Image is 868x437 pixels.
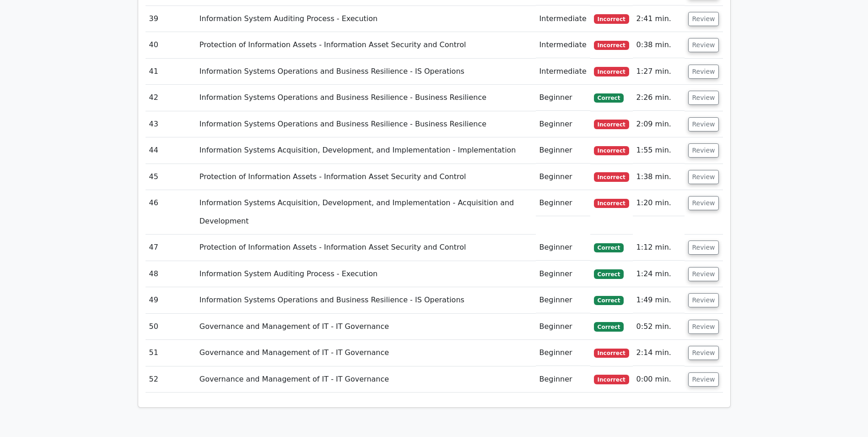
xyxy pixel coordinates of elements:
td: 45 [146,164,196,190]
button: Review [688,346,719,360]
span: Correct [594,93,624,103]
td: 2:14 min. [633,340,685,366]
td: 51 [146,340,196,366]
span: Incorrect [594,120,629,129]
td: 39 [146,6,196,32]
td: Information Systems Operations and Business Resilience - IS Operations [196,59,536,85]
td: 1:20 min. [633,190,685,216]
td: 43 [146,111,196,137]
span: Incorrect [594,41,629,50]
span: Incorrect [594,67,629,76]
span: Incorrect [594,14,629,23]
td: Protection of Information Assets - Information Asset Security and Control [196,32,536,58]
td: 1:24 min. [633,261,685,287]
td: 1:49 min. [633,287,685,313]
td: Information System Auditing Process - Execution [196,6,536,32]
td: 0:38 min. [633,32,685,58]
td: 47 [146,235,196,261]
td: Intermediate [536,59,590,85]
td: Beginner [536,340,590,366]
td: Information Systems Operations and Business Resilience - IS Operations [196,287,536,313]
span: Correct [594,296,624,305]
td: Beginner [536,137,590,164]
td: Information Systems Acquisition, Development, and Implementation - Implementation [196,137,536,164]
td: 44 [146,137,196,164]
span: Correct [594,243,624,252]
td: 2:41 min. [633,6,685,32]
td: Beginner [536,190,590,216]
span: Incorrect [594,172,629,181]
td: 41 [146,59,196,85]
td: Beginner [536,85,590,111]
button: Review [688,267,719,281]
button: Review [688,38,719,52]
td: Information Systems Acquisition, Development, and Implementation - Acquisition and Development [196,190,536,235]
span: Incorrect [594,199,629,208]
td: Beginner [536,261,590,287]
td: 1:12 min. [633,235,685,261]
td: 40 [146,32,196,58]
td: Intermediate [536,6,590,32]
span: Incorrect [594,375,629,384]
td: Governance and Management of IT - IT Governance [196,340,536,366]
button: Review [688,293,719,307]
span: Correct [594,269,624,279]
td: 50 [146,314,196,340]
td: 49 [146,287,196,313]
button: Review [688,372,719,387]
button: Review [688,12,719,26]
button: Review [688,196,719,210]
td: Governance and Management of IT - IT Governance [196,366,536,393]
span: Incorrect [594,146,629,155]
td: 1:55 min. [633,137,685,164]
td: 0:00 min. [633,366,685,393]
td: Beginner [536,287,590,313]
button: Review [688,170,719,184]
td: Beginner [536,164,590,190]
td: 48 [146,261,196,287]
td: Beginner [536,314,590,340]
button: Review [688,240,719,255]
td: Governance and Management of IT - IT Governance [196,314,536,340]
td: 52 [146,366,196,393]
span: Correct [594,322,624,331]
td: 46 [146,190,196,235]
td: Beginner [536,366,590,393]
button: Review [688,117,719,131]
button: Review [688,320,719,334]
td: Protection of Information Assets - Information Asset Security and Control [196,235,536,261]
td: Beginner [536,235,590,261]
button: Review [688,91,719,105]
td: 42 [146,85,196,111]
button: Review [688,143,719,158]
td: Intermediate [536,32,590,58]
td: Information Systems Operations and Business Resilience - Business Resilience [196,85,536,111]
td: 1:38 min. [633,164,685,190]
td: 1:27 min. [633,59,685,85]
td: Protection of Information Assets - Information Asset Security and Control [196,164,536,190]
td: Information Systems Operations and Business Resilience - Business Resilience [196,111,536,137]
td: 2:26 min. [633,85,685,111]
td: Beginner [536,111,590,137]
span: Incorrect [594,349,629,358]
td: 2:09 min. [633,111,685,137]
td: 0:52 min. [633,314,685,340]
td: Information System Auditing Process - Execution [196,261,536,287]
button: Review [688,65,719,79]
